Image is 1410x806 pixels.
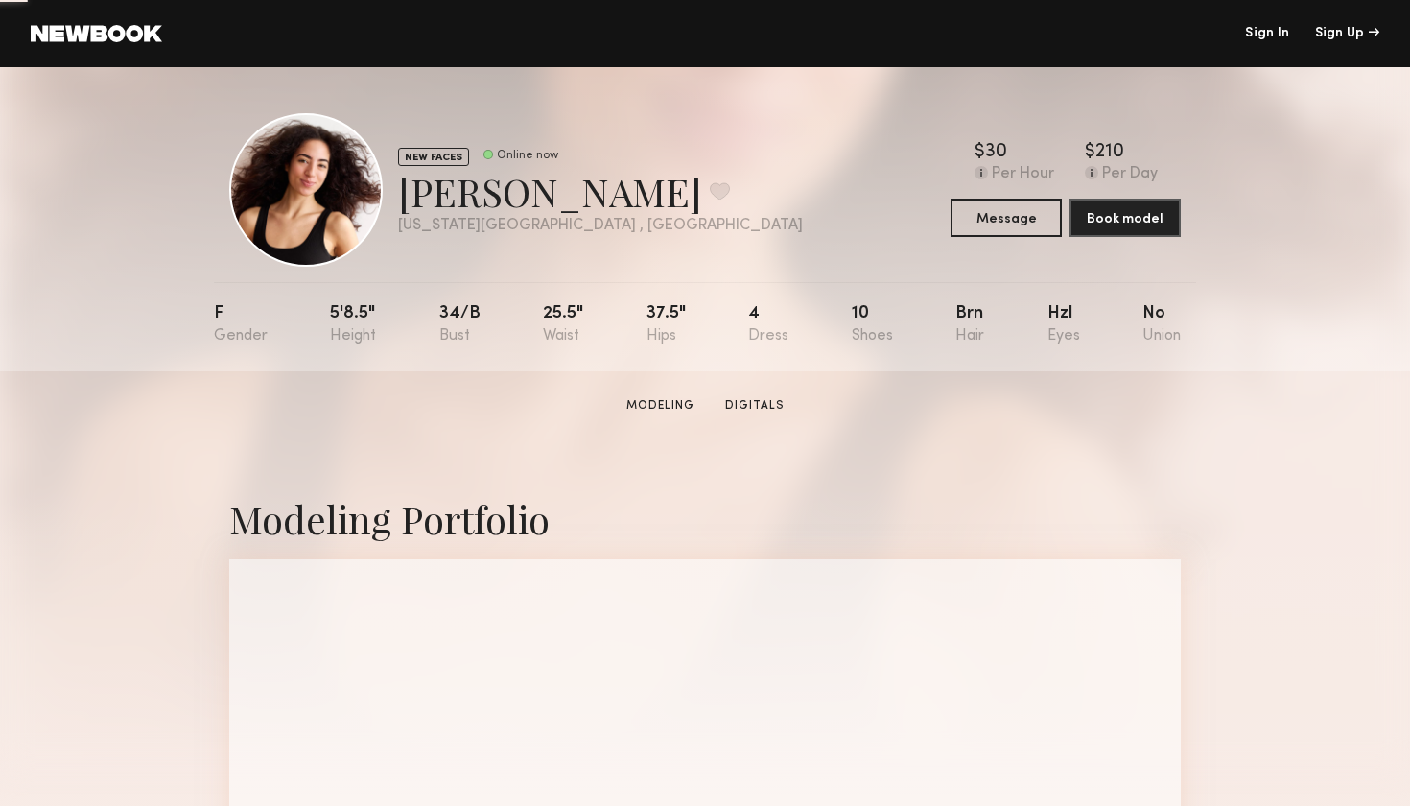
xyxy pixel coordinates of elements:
div: $ [1085,143,1095,162]
a: Sign In [1245,27,1289,40]
button: Book model [1069,199,1181,237]
div: 5'8.5" [330,305,376,344]
a: Modeling [619,397,702,415]
div: [US_STATE][GEOGRAPHIC_DATA] , [GEOGRAPHIC_DATA] [398,218,803,234]
div: Per Hour [992,166,1054,183]
div: 30 [985,143,1007,162]
div: 4 [748,305,788,344]
div: 37.5" [646,305,686,344]
div: $ [975,143,985,162]
button: Message [951,199,1062,237]
div: F [214,305,268,344]
div: 210 [1095,143,1124,162]
div: Sign Up [1315,27,1379,40]
div: Online now [497,150,558,162]
div: Modeling Portfolio [229,493,1181,544]
div: Hzl [1047,305,1080,344]
div: NEW FACES [398,148,469,166]
div: [PERSON_NAME] [398,166,803,217]
a: Digitals [717,397,792,415]
div: No [1142,305,1181,344]
div: 10 [852,305,893,344]
div: Per Day [1102,166,1158,183]
div: 34/b [439,305,481,344]
div: Brn [955,305,984,344]
div: 25.5" [543,305,583,344]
